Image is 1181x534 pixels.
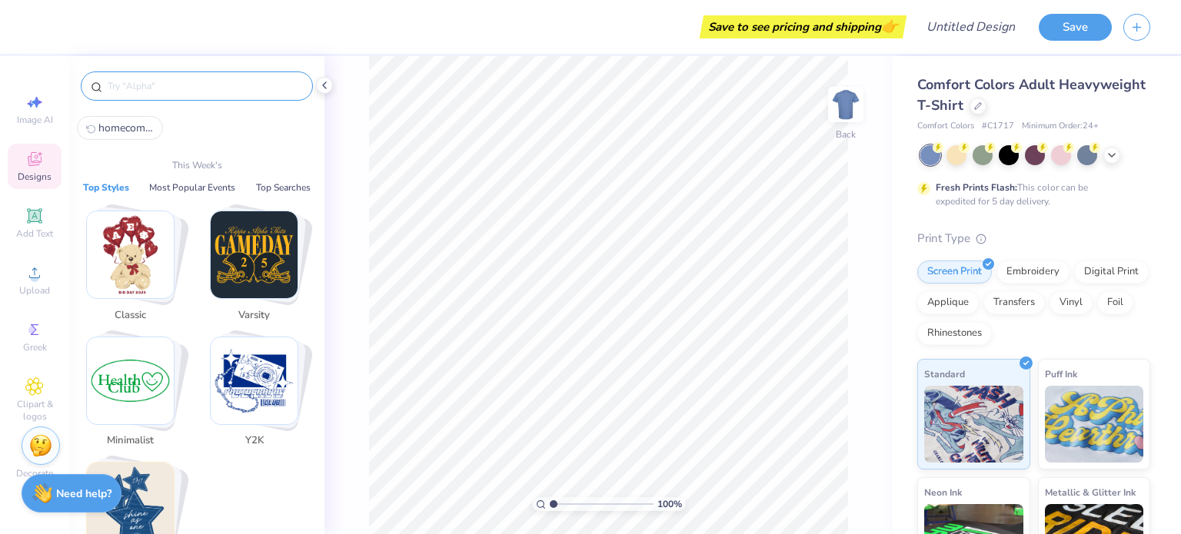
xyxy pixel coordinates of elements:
button: Top Styles [78,180,134,195]
span: Greek [23,341,47,353]
button: Save [1039,14,1112,41]
span: Neon Ink [924,484,962,500]
p: This Week's [172,158,222,172]
span: Comfort Colors [917,120,974,133]
div: Rhinestones [917,322,992,345]
button: Most Popular Events [145,180,240,195]
strong: Fresh Prints Flash: [936,181,1017,194]
span: Minimalist [105,433,155,449]
div: This color can be expedited for 5 day delivery. [936,181,1125,208]
div: Print Type [917,230,1150,247]
span: Comfort Colors Adult Heavyweight T-Shirt [917,75,1146,114]
input: Try "Alpha" [106,78,303,94]
span: Upload [19,284,50,297]
button: homecoming0 [77,116,163,140]
span: Standard [924,366,965,382]
div: Transfers [983,291,1045,314]
img: Minimalist [87,337,174,424]
button: Stack Card Button Varsity [201,211,317,329]
span: # C1717 [982,120,1014,133]
img: Standard [924,386,1023,463]
span: Decorate [16,467,53,479]
span: 👉 [881,17,898,35]
img: Y2K [211,337,298,424]
span: Add Text [16,227,53,240]
span: Puff Ink [1045,366,1077,382]
div: Back [836,128,856,141]
button: Top Searches [251,180,315,195]
img: Back [830,89,861,120]
input: Untitled Design [914,12,1027,42]
div: Foil [1097,291,1133,314]
button: Stack Card Button Minimalist [77,337,193,455]
span: homecoming [98,121,154,135]
span: Clipart & logos [8,398,62,423]
img: Varsity [211,211,298,298]
img: Classic [87,211,174,298]
span: Metallic & Glitter Ink [1045,484,1136,500]
button: Stack Card Button Classic [77,211,193,329]
div: Vinyl [1050,291,1093,314]
span: Varsity [229,308,279,323]
span: Y2K [229,433,279,449]
span: Minimum Order: 24 + [1022,120,1099,133]
strong: Need help? [56,486,111,501]
div: Save to see pricing and shipping [704,15,903,38]
div: Embroidery [996,260,1070,284]
div: Applique [917,291,979,314]
button: Stack Card Button Y2K [201,337,317,455]
span: Designs [18,171,52,183]
img: Puff Ink [1045,386,1144,463]
span: 100 % [657,497,682,511]
div: Digital Print [1074,260,1149,284]
span: Classic [105,308,155,323]
span: Image AI [17,114,53,126]
div: Screen Print [917,260,992,284]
